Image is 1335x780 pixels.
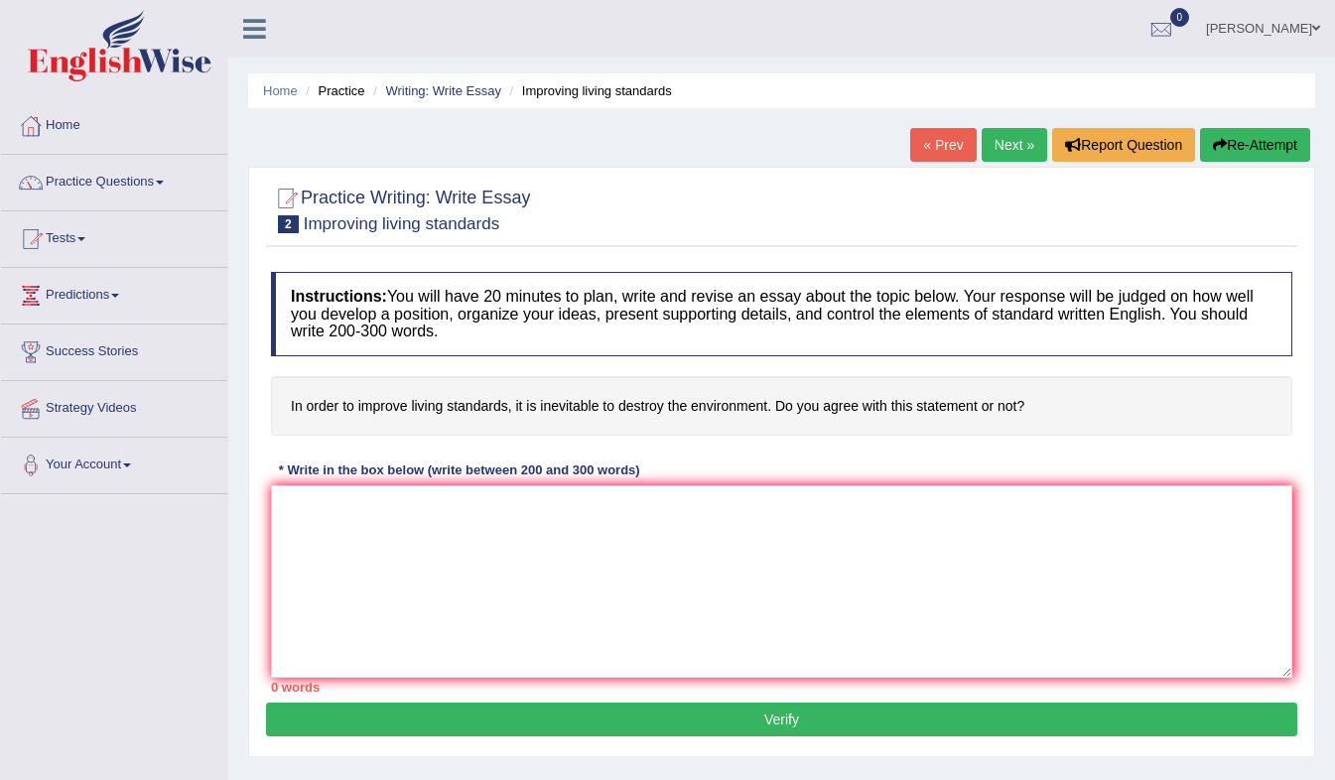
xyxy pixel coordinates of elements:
a: Tests [1,211,227,261]
a: Next » [982,128,1047,162]
small: Improving living standards [304,214,499,233]
a: Practice Questions [1,155,227,204]
li: Improving living standards [505,81,672,100]
button: Report Question [1052,128,1195,162]
button: Re-Attempt [1200,128,1310,162]
button: Verify [266,703,1297,736]
a: Strategy Videos [1,381,227,431]
a: Writing: Write Essay [385,83,501,98]
a: Your Account [1,438,227,487]
h4: In order to improve living standards, it is inevitable to destroy the environment. Do you agree w... [271,376,1292,437]
span: 2 [278,215,299,233]
h4: You will have 20 minutes to plan, write and revise an essay about the topic below. Your response ... [271,272,1292,356]
span: 0 [1170,8,1190,27]
h2: Practice Writing: Write Essay [271,184,530,233]
div: 0 words [271,678,1292,697]
b: Instructions: [291,288,387,305]
a: « Prev [910,128,976,162]
a: Success Stories [1,325,227,374]
li: Practice [301,81,364,100]
a: Predictions [1,268,227,318]
div: * Write in the box below (write between 200 and 300 words) [271,460,647,479]
a: Home [1,98,227,148]
a: Home [263,83,298,98]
